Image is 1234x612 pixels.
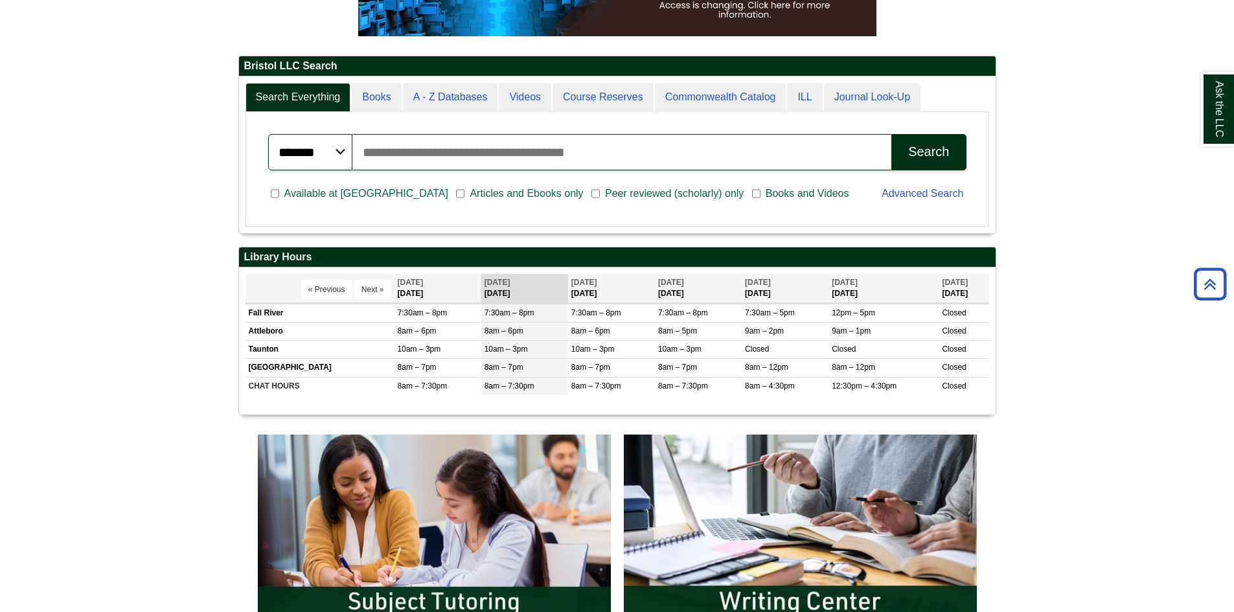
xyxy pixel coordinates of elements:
[246,341,394,359] td: Taunton
[591,188,600,199] input: Peer reviewed (scholarly) only
[398,381,448,391] span: 8am – 7:30pm
[942,278,968,287] span: [DATE]
[832,381,897,391] span: 12:30pm – 4:30pm
[246,304,394,322] td: Fall River
[394,274,481,303] th: [DATE]
[301,280,352,299] button: « Previous
[658,345,702,354] span: 10am – 3pm
[942,363,966,372] span: Closed
[824,83,920,112] a: Journal Look-Up
[655,83,786,112] a: Commonwealth Catalog
[752,188,760,199] input: Books and Videos
[787,83,822,112] a: ILL
[499,83,551,112] a: Videos
[485,363,523,372] span: 8am – 7pm
[398,326,437,335] span: 8am – 6pm
[832,363,875,372] span: 8am – 12pm
[398,308,448,317] span: 7:30am – 8pm
[745,326,784,335] span: 9am – 2pm
[1189,275,1231,293] a: Back to Top
[246,377,394,395] td: CHAT HOURS
[658,308,708,317] span: 7:30am – 8pm
[742,274,828,303] th: [DATE]
[352,83,401,112] a: Books
[464,186,588,201] span: Articles and Ebooks only
[658,278,684,287] span: [DATE]
[745,308,795,317] span: 7:30am – 5pm
[246,83,351,112] a: Search Everything
[939,274,988,303] th: [DATE]
[485,381,534,391] span: 8am – 7:30pm
[239,56,996,76] h2: Bristol LLC Search
[828,274,939,303] th: [DATE]
[832,345,856,354] span: Closed
[600,186,749,201] span: Peer reviewed (scholarly) only
[485,278,510,287] span: [DATE]
[398,345,441,354] span: 10am – 3pm
[942,381,966,391] span: Closed
[456,188,464,199] input: Articles and Ebooks only
[655,274,742,303] th: [DATE]
[571,345,615,354] span: 10am – 3pm
[745,345,769,354] span: Closed
[571,381,621,391] span: 8am – 7:30pm
[942,308,966,317] span: Closed
[239,247,996,267] h2: Library Hours
[398,278,424,287] span: [DATE]
[891,134,966,170] button: Search
[571,308,621,317] span: 7:30am – 8pm
[658,363,697,372] span: 8am – 7pm
[882,188,963,199] a: Advanced Search
[942,326,966,335] span: Closed
[485,308,534,317] span: 7:30am – 8pm
[745,363,788,372] span: 8am – 12pm
[745,278,771,287] span: [DATE]
[658,326,697,335] span: 8am – 5pm
[485,345,528,354] span: 10am – 3pm
[485,326,523,335] span: 8am – 6pm
[832,278,858,287] span: [DATE]
[942,345,966,354] span: Closed
[745,381,795,391] span: 8am – 4:30pm
[271,188,279,199] input: Available at [GEOGRAPHIC_DATA]
[760,186,854,201] span: Books and Videos
[908,144,949,159] div: Search
[481,274,568,303] th: [DATE]
[658,381,708,391] span: 8am – 7:30pm
[832,308,875,317] span: 12pm – 5pm
[246,323,394,341] td: Attleboro
[571,278,597,287] span: [DATE]
[279,186,453,201] span: Available at [GEOGRAPHIC_DATA]
[398,363,437,372] span: 8am – 7pm
[553,83,654,112] a: Course Reserves
[832,326,871,335] span: 9am – 1pm
[403,83,498,112] a: A - Z Databases
[246,359,394,377] td: [GEOGRAPHIC_DATA]
[354,280,391,299] button: Next »
[568,274,655,303] th: [DATE]
[571,326,610,335] span: 8am – 6pm
[571,363,610,372] span: 8am – 7pm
